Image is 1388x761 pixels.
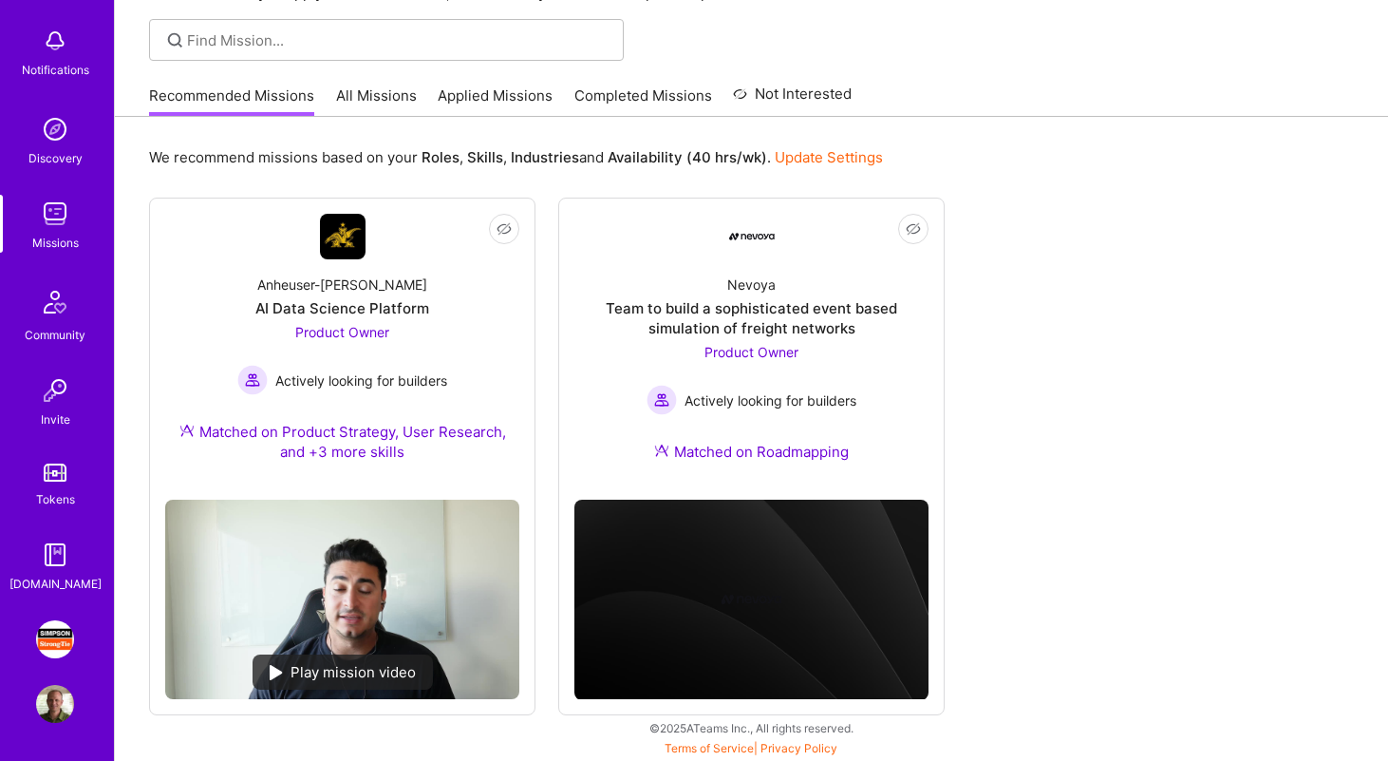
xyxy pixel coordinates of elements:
[665,741,754,755] a: Terms of Service
[665,741,837,755] span: |
[497,221,512,237] i: icon EyeClosed
[165,422,519,462] div: Matched on Product Strategy, User Research, and +3 more skills
[165,214,519,485] a: Company LogoAnheuser-[PERSON_NAME]AI Data Science PlatformProduct Owner Actively looking for buil...
[727,275,776,295] div: Nevoya
[36,489,75,509] div: Tokens
[574,298,928,338] div: Team to build a sophisticated event based simulation of freight networks
[270,665,283,680] img: play
[654,442,849,462] div: Matched on Roadmapping
[255,298,429,318] div: AI Data Science Platform
[511,148,579,166] b: Industries
[44,464,66,482] img: tokens
[574,214,928,485] a: Company LogoNevoyaTeam to build a sophisticated event based simulation of freight networksProduct...
[438,86,553,117] a: Applied Missions
[906,221,921,237] i: icon EyeClosed
[31,685,79,723] a: User Avatar
[320,214,366,259] img: Company Logo
[149,86,314,117] a: Recommended Missions
[9,574,102,594] div: [DOMAIN_NAME]
[25,325,85,345] div: Community
[295,324,389,340] span: Product Owner
[31,620,79,658] a: Simpson Strong-Tie: General Design
[775,148,883,166] a: Update Settings
[729,233,775,240] img: Company Logo
[149,147,883,167] p: We recommend missions based on your , , and .
[36,195,74,233] img: teamwork
[32,233,79,253] div: Missions
[654,443,669,458] img: Ateam Purple Icon
[28,148,83,168] div: Discovery
[704,344,798,360] span: Product Owner
[36,685,74,723] img: User Avatar
[685,390,856,410] span: Actively looking for builders
[722,569,782,630] img: Company logo
[36,620,74,658] img: Simpson Strong-Tie: General Design
[336,86,417,117] a: All Missions
[608,148,767,166] b: Availability (40 hrs/wk)
[36,371,74,409] img: Invite
[179,423,195,438] img: Ateam Purple Icon
[574,86,712,117] a: Completed Missions
[275,371,447,390] span: Actively looking for builders
[760,741,837,755] a: Privacy Policy
[22,60,89,80] div: Notifications
[41,409,70,429] div: Invite
[32,279,78,325] img: Community
[36,22,74,60] img: bell
[36,110,74,148] img: discovery
[187,30,610,50] input: Find Mission...
[165,500,519,699] img: No Mission
[36,536,74,574] img: guide book
[467,148,503,166] b: Skills
[733,83,852,117] a: Not Interested
[253,655,433,690] div: Play mission video
[237,365,268,395] img: Actively looking for builders
[114,704,1388,751] div: © 2025 ATeams Inc., All rights reserved.
[422,148,460,166] b: Roles
[164,29,186,51] i: icon SearchGrey
[574,500,928,700] img: cover
[257,275,427,295] div: Anheuser-[PERSON_NAME]
[647,385,677,415] img: Actively looking for builders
